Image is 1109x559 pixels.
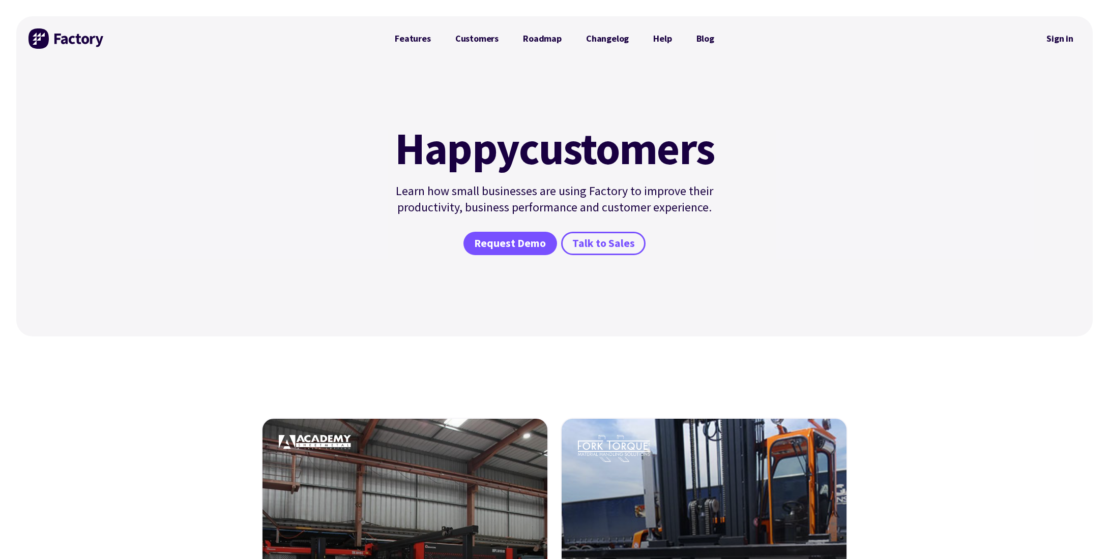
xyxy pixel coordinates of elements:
[641,28,684,49] a: Help
[1039,27,1081,50] a: Sign in
[389,183,720,215] p: Learn how small businesses are using Factory to improve their productivity, business performance ...
[561,232,646,255] a: Talk to Sales
[474,236,546,251] span: Request Demo
[463,232,557,255] a: Request Demo
[1039,27,1081,50] nav: Secondary Navigation
[511,28,574,49] a: Roadmap
[28,28,105,49] img: Factory
[572,236,635,251] span: Talk to Sales
[684,28,726,49] a: Blog
[383,28,443,49] a: Features
[443,28,511,49] a: Customers
[395,126,519,171] mark: Happy
[574,28,641,49] a: Changelog
[389,126,720,171] h1: customers
[383,28,726,49] nav: Primary Navigation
